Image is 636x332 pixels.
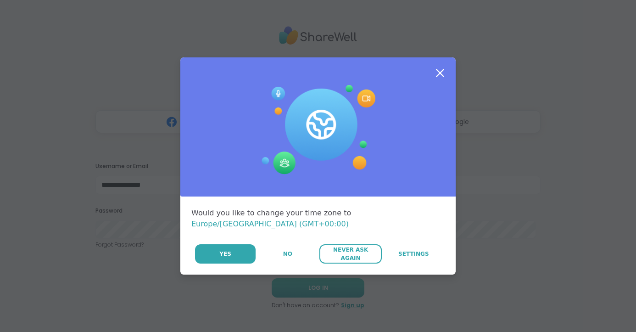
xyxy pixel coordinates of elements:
span: No [283,250,292,258]
span: Europe/[GEOGRAPHIC_DATA] (GMT+00:00) [191,219,349,228]
span: Settings [398,250,429,258]
span: Never Ask Again [324,246,377,262]
button: Never Ask Again [319,244,381,264]
div: Would you like to change your time zone to [191,208,445,230]
img: Session Experience [261,85,375,175]
button: Yes [195,244,256,264]
span: Yes [219,250,231,258]
button: No [257,244,318,264]
a: Settings [383,244,445,264]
